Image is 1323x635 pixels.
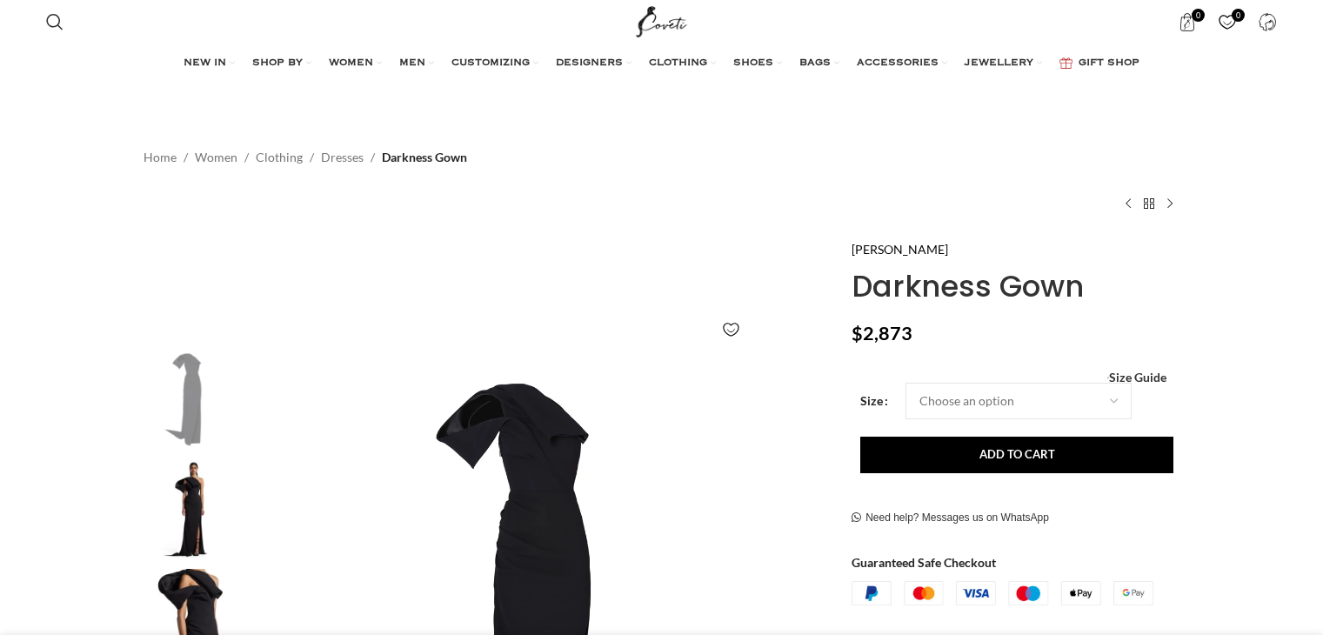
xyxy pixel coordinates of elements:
[252,46,311,81] a: SHOP BY
[1210,4,1246,39] div: My Wishlist
[329,46,382,81] a: WOMEN
[1079,57,1139,70] span: GIFT SHOP
[860,437,1173,473] button: Add to cart
[799,57,831,70] span: BAGS
[144,148,467,167] nav: Breadcrumb
[799,46,839,81] a: BAGS
[37,46,1286,81] div: Main navigation
[649,46,716,81] a: CLOTHING
[1059,57,1072,69] img: GiftBag
[195,148,237,167] a: Women
[451,57,530,70] span: CUSTOMIZING
[451,46,538,81] a: CUSTOMIZING
[1232,9,1245,22] span: 0
[139,349,245,451] img: Maticevski
[852,269,1179,304] h1: Darkness Gown
[399,57,425,70] span: MEN
[965,57,1033,70] span: JEWELLERY
[857,46,947,81] a: ACCESSORIES
[1170,4,1206,39] a: 0
[860,391,888,411] label: Size
[556,46,631,81] a: DESIGNERS
[556,57,623,70] span: DESIGNERS
[1159,193,1180,214] a: Next product
[852,511,1049,525] a: Need help? Messages us on WhatsApp
[144,148,177,167] a: Home
[649,57,707,70] span: CLOTHING
[1210,4,1246,39] a: 0
[965,46,1042,81] a: JEWELLERY
[382,148,467,167] span: Darkness Gown
[184,57,226,70] span: NEW IN
[1192,9,1205,22] span: 0
[852,555,996,570] strong: Guaranteed Safe Checkout
[139,459,245,561] img: Maticevski
[256,148,303,167] a: Clothing
[733,57,773,70] span: SHOES
[852,240,948,259] a: [PERSON_NAME]
[321,148,364,167] a: Dresses
[329,57,373,70] span: WOMEN
[632,13,691,28] a: Site logo
[184,46,235,81] a: NEW IN
[857,57,939,70] span: ACCESSORIES
[852,581,1153,605] img: guaranteed-safe-checkout-bordered.j
[252,57,303,70] span: SHOP BY
[1059,46,1139,81] a: GIFT SHOP
[852,322,863,344] span: $
[1118,193,1139,214] a: Previous product
[852,322,912,344] bdi: 2,873
[733,46,782,81] a: SHOES
[399,46,434,81] a: MEN
[37,4,72,39] a: Search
